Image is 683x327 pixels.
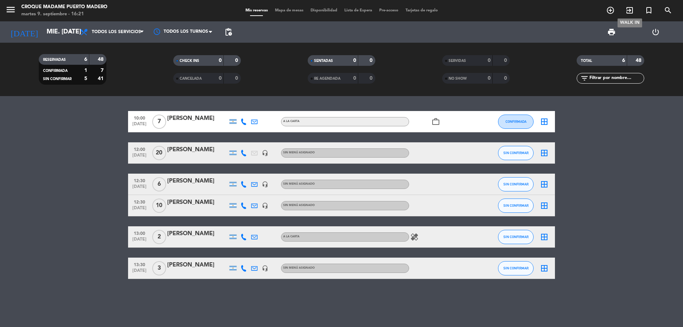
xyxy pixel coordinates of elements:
[84,76,87,81] strong: 5
[498,177,534,191] button: SIN CONFIRMAR
[131,122,148,130] span: [DATE]
[131,229,148,237] span: 13:00
[180,59,199,63] span: CHECK INS
[498,199,534,213] button: SIN CONFIRMAR
[503,266,529,270] span: SIN CONFIRMAR
[498,115,534,129] button: CONFIRMADA
[167,260,228,270] div: [PERSON_NAME]
[131,153,148,161] span: [DATE]
[43,69,68,73] span: CONFIRMADA
[618,19,642,27] div: WALK IN
[410,233,419,241] i: healing
[607,28,616,36] span: print
[449,59,466,63] span: SERVIDAS
[5,4,16,17] button: menu
[66,28,75,36] i: arrow_drop_down
[636,58,643,63] strong: 48
[589,74,644,82] input: Filtrar por nombre...
[540,117,549,126] i: border_all
[370,58,374,63] strong: 0
[131,260,148,268] span: 13:30
[131,176,148,184] span: 12:30
[131,197,148,206] span: 12:30
[98,76,105,81] strong: 41
[262,202,268,209] i: headset_mic
[503,204,529,207] span: SIN CONFIRMAR
[341,9,376,12] span: Lista de Espera
[101,68,105,73] strong: 7
[5,4,16,15] i: menu
[540,201,549,210] i: border_all
[84,57,87,62] strong: 6
[131,114,148,122] span: 10:00
[540,149,549,157] i: border_all
[131,184,148,192] span: [DATE]
[235,76,239,81] strong: 0
[98,57,105,62] strong: 48
[503,151,529,155] span: SIN CONFIRMAR
[314,77,340,80] span: RE AGENDADA
[503,235,529,239] span: SIN CONFIRMAR
[43,58,66,62] span: RESERVADAS
[449,77,467,80] span: NO SHOW
[498,230,534,244] button: SIN CONFIRMAR
[283,204,315,207] span: Sin menú asignado
[488,58,491,63] strong: 0
[21,4,107,11] div: Croque Madame Puerto Madero
[43,77,72,81] span: SIN CONFIRMAR
[664,6,672,15] i: search
[21,11,107,18] div: martes 9. septiembre - 16:21
[131,237,148,245] span: [DATE]
[540,180,549,189] i: border_all
[131,145,148,153] span: 12:00
[402,9,441,12] span: Tarjetas de regalo
[353,58,356,63] strong: 0
[498,261,534,275] button: SIN CONFIRMAR
[353,76,356,81] strong: 0
[180,77,202,80] span: CANCELADA
[581,59,592,63] span: TOTAL
[152,230,166,244] span: 2
[131,206,148,214] span: [DATE]
[645,6,653,15] i: turned_in_not
[262,150,268,156] i: headset_mic
[219,76,222,81] strong: 0
[504,76,508,81] strong: 0
[314,59,333,63] span: SENTADAS
[262,181,268,188] i: headset_mic
[505,120,526,123] span: CONFIRMADA
[622,58,625,63] strong: 6
[498,146,534,160] button: SIN CONFIRMAR
[580,74,589,83] i: filter_list
[152,115,166,129] span: 7
[540,264,549,273] i: border_all
[283,151,315,154] span: Sin menú asignado
[235,58,239,63] strong: 0
[167,145,228,154] div: [PERSON_NAME]
[503,182,529,186] span: SIN CONFIRMAR
[488,76,491,81] strong: 0
[5,24,43,40] i: [DATE]
[152,199,166,213] span: 10
[283,235,300,238] span: A LA CARTA
[219,58,222,63] strong: 0
[84,68,87,73] strong: 1
[634,21,678,43] div: LOG OUT
[540,233,549,241] i: border_all
[376,9,402,12] span: Pre-acceso
[283,183,315,185] span: Sin menú asignado
[152,177,166,191] span: 6
[431,117,440,126] i: work_outline
[651,28,660,36] i: power_settings_new
[152,146,166,160] span: 20
[625,6,634,15] i: exit_to_app
[92,30,141,35] span: Todos los servicios
[224,28,233,36] span: pending_actions
[504,58,508,63] strong: 0
[271,9,307,12] span: Mapa de mesas
[167,176,228,186] div: [PERSON_NAME]
[167,198,228,207] div: [PERSON_NAME]
[167,229,228,238] div: [PERSON_NAME]
[262,265,268,271] i: headset_mic
[283,120,300,123] span: A LA CARTA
